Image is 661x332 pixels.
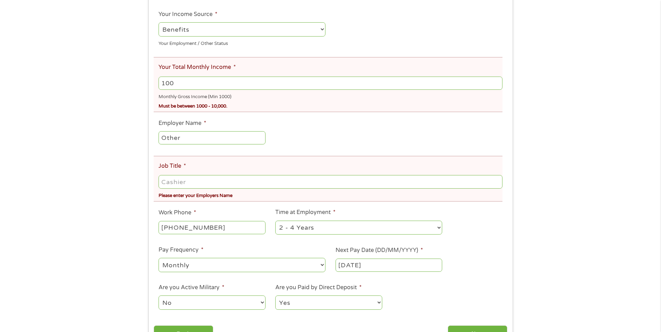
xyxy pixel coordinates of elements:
input: ---Click Here for Calendar --- [336,259,442,272]
label: Job Title [159,163,186,170]
label: Employer Name [159,120,206,127]
label: Work Phone [159,209,196,216]
input: Walmart [159,131,265,144]
label: Your Total Monthly Income [159,64,236,71]
div: Must be between 1000 - 10,000. [159,101,502,110]
div: Your Employment / Other Status [159,38,325,47]
label: Pay Frequency [159,246,203,254]
div: Please enter your Employers Name [159,190,502,199]
label: Are you Paid by Direct Deposit [275,284,362,291]
input: 1800 [159,77,502,90]
label: Your Income Source [159,11,217,18]
input: Cashier [159,175,502,188]
label: Are you Active Military [159,284,224,291]
div: Monthly Gross Income (Min 1000) [159,91,502,101]
label: Time at Employment [275,209,336,216]
input: (231) 754-4010 [159,221,265,234]
label: Next Pay Date (DD/MM/YYYY) [336,247,423,254]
